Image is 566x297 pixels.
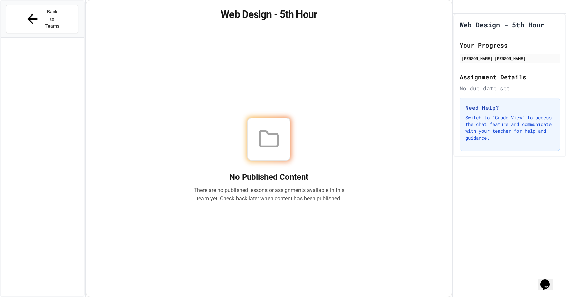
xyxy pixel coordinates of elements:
[460,72,560,82] h2: Assignment Details
[460,20,544,29] h1: Web Design - 5th Hour
[460,84,560,92] div: No due date set
[465,114,554,141] p: Switch to "Grade View" to access the chat feature and communicate with your teacher for help and ...
[462,55,558,61] div: [PERSON_NAME] [PERSON_NAME]
[460,40,560,50] h2: Your Progress
[193,186,344,203] p: There are no published lessons or assignments available in this team yet. Check back later when c...
[94,8,444,21] h1: Web Design - 5th Hour
[6,5,78,33] button: Back to Teams
[193,172,344,182] h2: No Published Content
[44,8,60,30] span: Back to Teams
[538,270,559,290] iframe: chat widget
[465,103,554,112] h3: Need Help?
